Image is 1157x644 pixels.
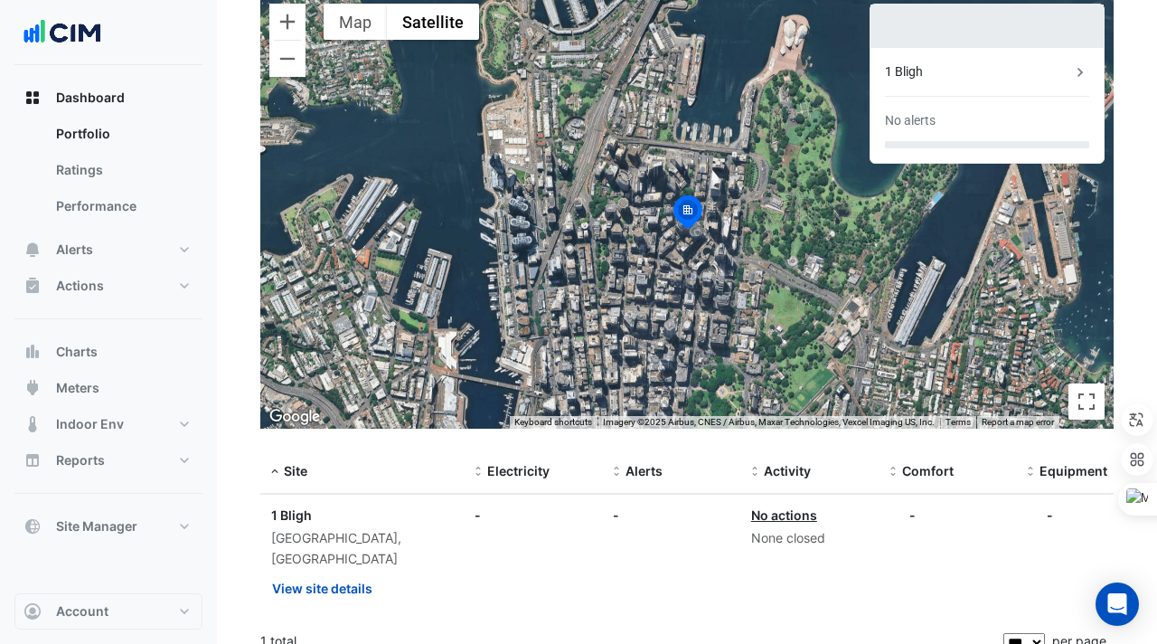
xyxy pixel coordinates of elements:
div: - [1047,506,1053,525]
div: [GEOGRAPHIC_DATA], [GEOGRAPHIC_DATA] [271,528,453,570]
div: - [475,506,591,525]
app-icon: Charts [24,343,42,361]
div: 1 Bligh [271,506,453,525]
img: Company Logo [22,14,103,51]
span: Site Manager [56,517,137,535]
app-icon: Indoor Env [24,415,42,433]
app-icon: Reports [24,451,42,469]
div: None closed [751,528,868,549]
a: Open this area in Google Maps (opens a new window) [265,405,325,429]
div: - [613,506,729,525]
span: Site [284,463,307,478]
span: Equipment [1039,463,1107,478]
button: View site details [271,573,373,604]
a: No actions [751,507,817,523]
button: Charts [14,334,202,370]
span: Imagery ©2025 Airbus, CNES / Airbus, Maxar Technologies, Vexcel Imaging US, Inc. [603,417,935,427]
app-icon: Meters [24,379,42,397]
span: Alerts [626,463,663,478]
button: Account [14,593,202,630]
button: Alerts [14,232,202,268]
button: Zoom in [269,4,306,40]
app-icon: Alerts [24,241,42,259]
span: Alerts [56,241,93,259]
button: Dashboard [14,80,202,116]
span: Indoor Env [56,415,124,433]
button: Reports [14,442,202,478]
span: Reports [56,451,105,469]
a: Ratings [42,152,202,188]
a: Report a map error [982,417,1054,427]
img: Google [265,405,325,429]
div: No alerts [885,111,936,130]
button: Actions [14,268,202,304]
button: Meters [14,370,202,406]
button: Site Manager [14,508,202,545]
app-icon: Site Manager [24,517,42,535]
div: - [909,506,916,525]
a: Performance [42,188,202,224]
button: Indoor Env [14,406,202,442]
app-icon: Actions [24,277,42,295]
span: Actions [56,277,104,295]
span: Electricity [487,463,550,478]
button: Keyboard shortcuts [514,416,592,429]
a: Terms [945,417,971,427]
button: Zoom out [269,41,306,77]
div: Dashboard [14,116,202,232]
button: Toggle fullscreen view [1068,384,1105,420]
span: Activity [764,463,811,478]
span: Account [56,602,108,620]
button: Show satellite imagery [387,4,479,40]
span: Meters [56,379,99,397]
div: Open Intercom Messenger [1096,582,1139,626]
span: Comfort [902,463,954,478]
span: Charts [56,343,98,361]
img: site-pin-selected.svg [668,193,708,236]
span: Dashboard [56,89,125,107]
a: Portfolio [42,116,202,152]
app-icon: Dashboard [24,89,42,107]
div: 1 Bligh [885,62,1071,81]
button: Show street map [324,4,387,40]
